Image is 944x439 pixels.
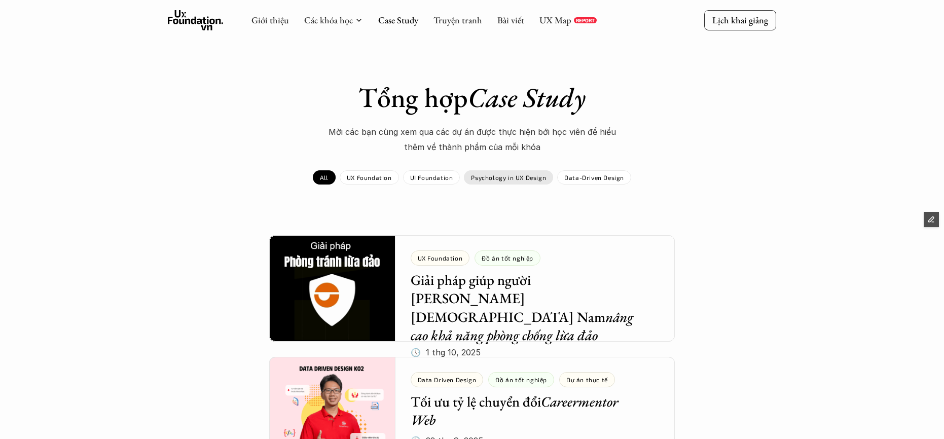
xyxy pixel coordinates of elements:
[924,212,939,227] button: Edit Framer Content
[403,170,460,185] a: UI Foundation
[410,174,453,181] p: UI Foundation
[347,174,392,181] p: UX Foundation
[411,345,481,360] p: 🕔 1 thg 10, 2025
[497,14,524,26] a: Bài viết
[295,81,649,114] h1: Tổng hợp
[304,14,353,26] a: Các khóa học
[576,17,595,23] p: REPORT
[574,17,597,23] a: REPORT
[564,174,624,181] p: Data-Driven Design
[320,124,624,155] p: Mời các bạn cùng xem qua các dự án được thực hiện bới học viên để hiểu thêm về thành phẩm của mỗi...
[471,174,546,181] p: Psychology in UX Design
[557,170,631,185] a: Data-Driven Design
[464,170,553,185] a: Psychology in UX Design
[704,10,776,30] a: Lịch khai giảng
[251,14,289,26] a: Giới thiệu
[433,14,482,26] a: Truyện tranh
[468,80,586,115] em: Case Study
[712,14,768,26] p: Lịch khai giảng
[320,174,329,181] p: All
[269,235,675,342] a: UX FoundationĐồ án tốt nghiệpGiải pháp giúp người [PERSON_NAME] [DEMOGRAPHIC_DATA] Namnâng cao kh...
[340,170,399,185] a: UX Foundation
[539,14,571,26] a: UX Map
[378,14,418,26] a: Case Study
